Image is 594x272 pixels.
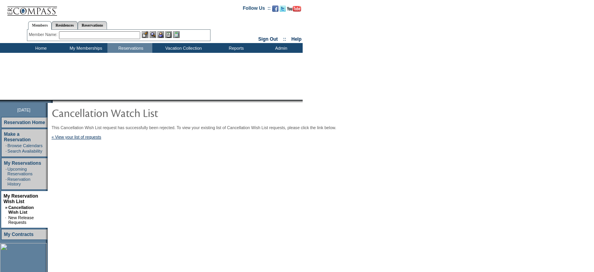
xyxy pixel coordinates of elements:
td: Follow Us :: [243,5,271,14]
td: Reservations [107,43,152,53]
a: My Reservations [4,160,41,166]
img: promoShadowLeftCorner.gif [50,100,53,103]
img: View [150,31,156,38]
td: · [5,167,7,176]
img: Impersonate [157,31,164,38]
td: My Memberships [62,43,107,53]
b: » [5,205,7,210]
a: Upcoming Reservations [7,167,32,176]
td: · [5,177,7,186]
a: Make a Reservation [4,131,31,142]
a: « View your list of requests [52,135,101,139]
td: · [5,143,7,148]
td: Home [18,43,62,53]
a: Search Availability [7,149,42,153]
a: Residences [52,21,78,29]
a: Reservation History [7,177,30,186]
a: Help [291,36,301,42]
img: Follow us on Twitter [280,5,286,12]
a: Cancellation Wish List [8,205,34,214]
td: · [5,149,7,153]
a: New Release Requests [8,215,34,225]
a: Reservation Home [4,120,45,125]
img: Reservations [165,31,172,38]
a: My Reservation Wish List [4,193,38,204]
span: [DATE] [17,108,30,112]
a: Reservations [78,21,107,29]
a: Follow us on Twitter [280,8,286,13]
div: Member Name: [29,31,59,38]
img: blank.gif [53,100,54,103]
a: Browse Calendars [7,143,43,148]
td: Admin [258,43,303,53]
td: Vacation Collection [152,43,213,53]
a: Sign Out [258,36,278,42]
a: Become our fan on Facebook [272,8,278,13]
img: b_calculator.gif [173,31,180,38]
img: Subscribe to our YouTube Channel [287,6,301,12]
a: Subscribe to our YouTube Channel [287,8,301,13]
a: My Contracts [4,232,34,237]
img: b_edit.gif [142,31,148,38]
img: Become our fan on Facebook [272,5,278,12]
img: pgTtlCancellationNotification.gif [52,105,208,121]
td: · [5,215,7,225]
a: Members [28,21,52,30]
div: This Cancellation Wish List request has successfully been rejected. To view your existing list of... [52,125,348,139]
td: Reports [213,43,258,53]
span: :: [283,36,286,42]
